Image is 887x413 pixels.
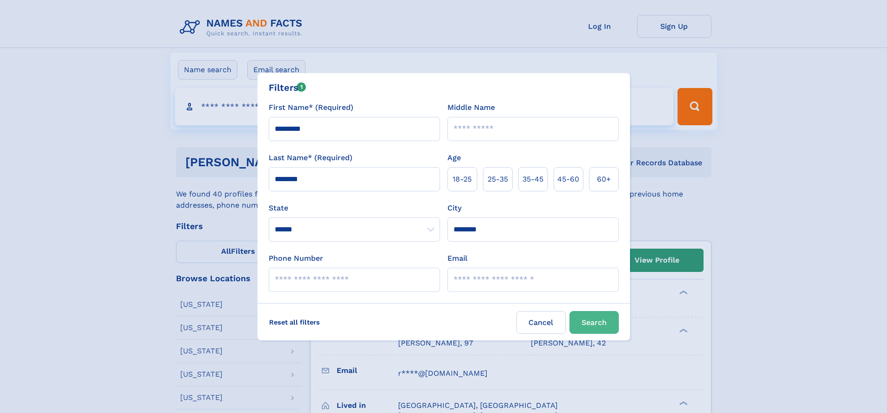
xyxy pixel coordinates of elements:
span: 35‑45 [522,174,543,185]
label: Middle Name [447,102,495,113]
span: 45‑60 [557,174,579,185]
span: 25‑35 [488,174,508,185]
button: Search [569,311,619,334]
div: Filters [269,81,306,95]
label: First Name* (Required) [269,102,353,113]
label: Reset all filters [263,311,326,333]
label: Email [447,253,467,264]
span: 60+ [597,174,611,185]
label: Last Name* (Required) [269,152,352,163]
label: Phone Number [269,253,323,264]
label: Cancel [516,311,566,334]
span: 18‑25 [453,174,472,185]
label: Age [447,152,461,163]
label: City [447,203,461,214]
label: State [269,203,440,214]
